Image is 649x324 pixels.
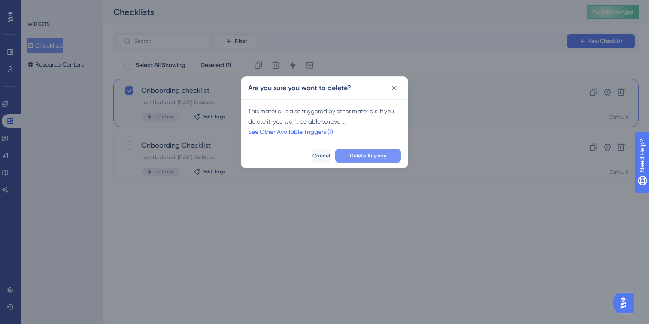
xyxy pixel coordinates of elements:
div: This material is also triggered by other materials. If you delete it, you won't be able to revert. [248,106,401,137]
span: Need Help? [20,2,54,12]
a: See Other Available Triggers (1) [248,128,333,135]
span: Cancel [312,152,330,159]
h2: Are you sure you want to delete? [248,83,351,93]
span: Delete Anyway [350,152,386,159]
iframe: UserGuiding AI Assistant Launcher [613,290,639,316]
